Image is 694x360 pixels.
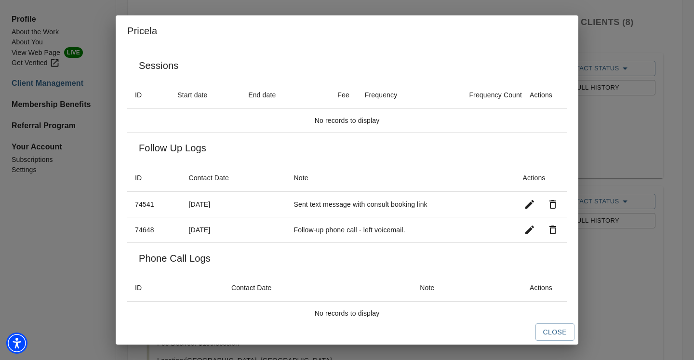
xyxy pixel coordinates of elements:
[177,89,220,101] span: Start date
[541,218,564,241] button: Delete
[456,89,522,101] span: Frequency Count
[286,191,516,217] td: Sent text message with consult booking link
[135,172,142,184] div: ID
[420,282,434,293] div: Note
[181,191,286,217] td: [DATE]
[135,89,142,101] div: ID
[127,217,181,242] td: 74648
[518,218,541,241] button: Edit
[518,193,541,216] button: Edit
[135,282,154,293] span: ID
[543,326,567,338] span: Close
[6,333,27,354] div: Accessibility Menu
[365,89,410,101] span: Frequency
[325,89,349,101] span: Fee
[127,191,181,217] td: 74541
[541,193,564,216] button: Delete
[286,217,516,242] td: Follow-up phone call - left voicemail.
[231,282,284,293] span: Contact Date
[177,89,207,101] div: Start date
[420,282,447,293] span: Note
[535,323,574,341] button: Close
[294,172,308,184] div: Note
[365,89,398,101] div: Frequency
[127,301,567,325] td: No records to display
[127,109,567,133] td: No records to display
[135,282,142,293] div: ID
[337,89,349,101] div: Fee
[188,172,241,184] span: Contact Date
[139,58,178,73] h6: Sessions
[139,140,206,156] h6: Follow Up Logs
[294,172,320,184] span: Note
[127,23,567,39] h2: Pricela
[188,172,229,184] div: Contact Date
[181,217,286,242] td: [DATE]
[231,282,272,293] div: Contact Date
[248,89,276,101] div: End date
[248,89,288,101] span: End date
[139,251,211,266] h6: Phone Call Logs
[135,172,154,184] span: ID
[469,89,522,101] div: Frequency Count
[135,89,154,101] span: ID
